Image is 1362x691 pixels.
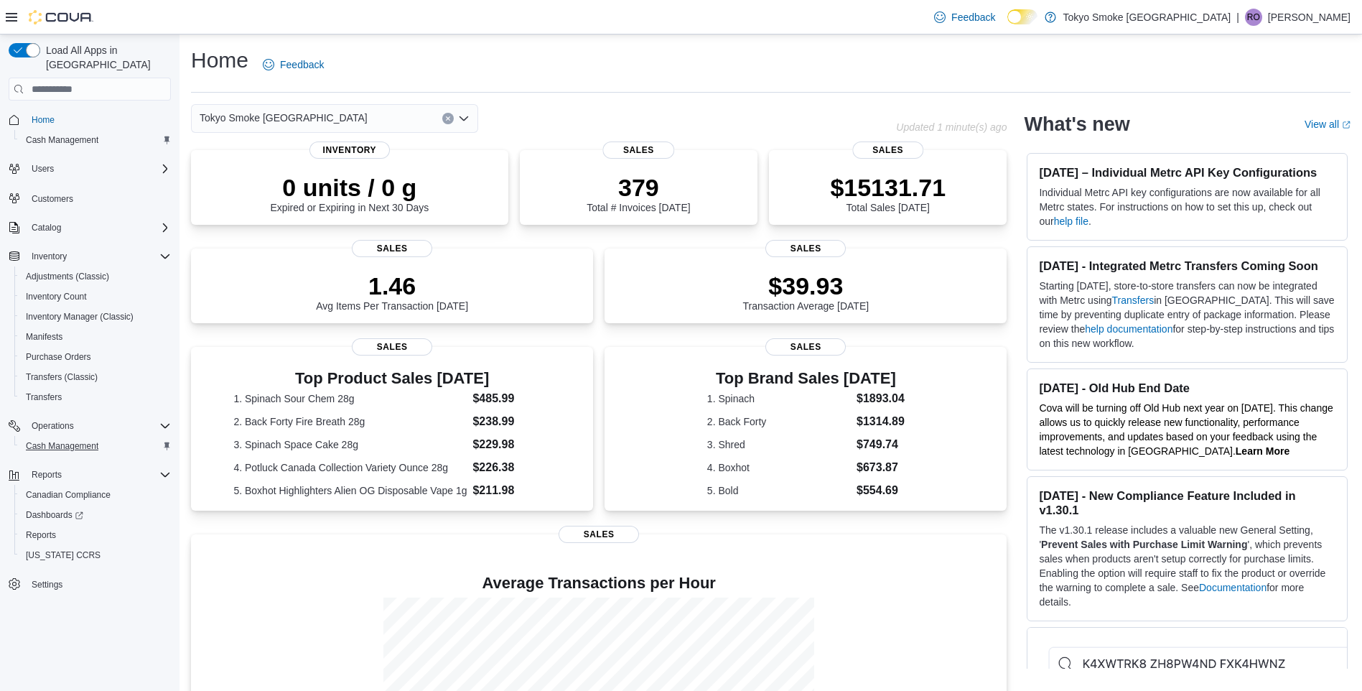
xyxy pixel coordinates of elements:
[40,43,171,72] span: Load All Apps in [GEOGRAPHIC_DATA]
[852,142,923,159] span: Sales
[26,351,91,363] span: Purchase Orders
[1342,121,1351,129] svg: External link
[233,414,467,429] dt: 2. Back Forty Fire Breath 28g
[20,348,171,366] span: Purchase Orders
[20,368,103,386] a: Transfers (Classic)
[587,173,690,202] p: 379
[857,390,905,407] dd: $1893.04
[257,50,330,79] a: Feedback
[32,222,61,233] span: Catalog
[928,3,1001,32] a: Feedback
[20,437,104,455] a: Cash Management
[857,459,905,476] dd: $673.87
[26,509,83,521] span: Dashboards
[20,547,171,564] span: Washington CCRS
[765,240,846,257] span: Sales
[26,466,67,483] button: Reports
[472,390,550,407] dd: $485.99
[233,483,467,498] dt: 5. Boxhot Highlighters Alien OG Disposable Vape 1g
[32,163,54,175] span: Users
[26,160,171,177] span: Users
[1007,24,1008,25] span: Dark Mode
[26,576,68,593] a: Settings
[14,525,177,545] button: Reports
[26,291,87,302] span: Inventory Count
[707,370,905,387] h3: Top Brand Sales [DATE]
[1236,9,1239,26] p: |
[472,482,550,499] dd: $211.98
[587,173,690,213] div: Total # Invoices [DATE]
[1039,259,1335,273] h3: [DATE] - Integrated Metrc Transfers Coming Soon
[352,338,432,356] span: Sales
[603,142,674,159] span: Sales
[830,173,946,213] div: Total Sales [DATE]
[32,114,55,126] span: Home
[26,134,98,146] span: Cash Management
[896,121,1007,133] p: Updated 1 minute(s) ago
[1245,9,1262,26] div: Raina Olson
[26,417,171,435] span: Operations
[1039,381,1335,395] h3: [DATE] - Old Hub End Date
[857,482,905,499] dd: $554.69
[32,469,62,481] span: Reports
[707,391,851,406] dt: 1. Spinach
[472,436,550,453] dd: $229.98
[280,57,324,72] span: Feedback
[20,527,171,544] span: Reports
[1199,582,1267,593] a: Documentation
[1039,488,1335,517] h3: [DATE] - New Compliance Feature Included in v1.30.1
[20,308,139,325] a: Inventory Manager (Classic)
[1247,9,1260,26] span: RO
[20,389,67,406] a: Transfers
[3,109,177,130] button: Home
[3,218,177,238] button: Catalog
[20,547,106,564] a: [US_STATE] CCRS
[233,460,467,475] dt: 4. Potluck Canada Collection Variety Ounce 28g
[233,370,550,387] h3: Top Product Sales [DATE]
[233,391,467,406] dt: 1. Spinach Sour Chem 28g
[26,575,171,593] span: Settings
[270,173,429,202] p: 0 units / 0 g
[20,131,171,149] span: Cash Management
[26,440,98,452] span: Cash Management
[26,391,62,403] span: Transfers
[707,460,851,475] dt: 4. Boxhot
[707,483,851,498] dt: 5. Bold
[26,248,171,265] span: Inventory
[472,459,550,476] dd: $226.38
[472,413,550,430] dd: $238.99
[14,347,177,367] button: Purchase Orders
[1039,402,1333,457] span: Cova will be turning off Old Hub next year on [DATE]. This change allows us to quickly release ne...
[26,417,80,435] button: Operations
[26,529,56,541] span: Reports
[20,527,62,544] a: Reports
[14,266,177,287] button: Adjustments (Classic)
[3,187,177,208] button: Customers
[1039,165,1335,180] h3: [DATE] – Individual Metrc API Key Configurations
[14,287,177,307] button: Inventory Count
[559,526,639,543] span: Sales
[1024,113,1129,136] h2: What's new
[20,348,97,366] a: Purchase Orders
[202,575,995,592] h4: Average Transactions per Hour
[1063,9,1231,26] p: Tokyo Smoke [GEOGRAPHIC_DATA]
[20,288,93,305] a: Inventory Count
[20,288,171,305] span: Inventory Count
[442,113,454,124] button: Clear input
[26,190,79,208] a: Customers
[14,387,177,407] button: Transfers
[32,251,67,262] span: Inventory
[26,311,134,323] span: Inventory Manager (Classic)
[26,466,171,483] span: Reports
[32,193,73,205] span: Customers
[26,371,98,383] span: Transfers (Classic)
[233,437,467,452] dt: 3. Spinach Space Cake 28g
[26,219,171,236] span: Catalog
[26,111,171,129] span: Home
[1112,295,1155,306] a: Transfers
[20,486,171,504] span: Canadian Compliance
[14,327,177,347] button: Manifests
[20,368,171,386] span: Transfers (Classic)
[316,272,468,300] p: 1.46
[14,436,177,456] button: Cash Management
